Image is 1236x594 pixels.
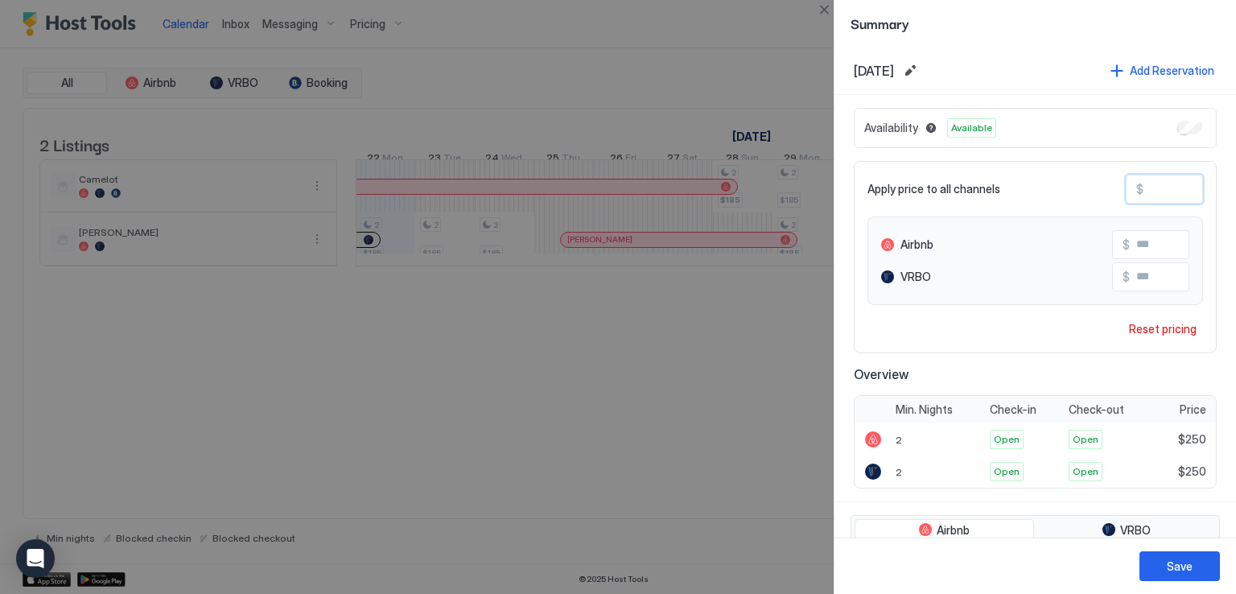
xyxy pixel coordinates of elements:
button: VRBO [1037,519,1217,542]
button: Reset pricing [1123,318,1203,340]
span: Availability [864,121,918,135]
span: Available [951,121,992,135]
div: Add Reservation [1130,62,1214,79]
span: $250 [1178,432,1206,447]
span: Min. Nights [896,402,953,417]
div: tab-group [851,515,1220,546]
div: Open Intercom Messenger [16,539,55,578]
span: Open [994,432,1020,447]
span: $250 [1178,464,1206,479]
span: $ [1123,237,1130,252]
span: Airbnb [900,237,933,252]
span: VRBO [900,270,931,284]
span: Airbnb [937,523,970,538]
button: Airbnb [855,519,1034,542]
span: Open [994,464,1020,479]
span: Open [1073,432,1098,447]
span: 2 [896,434,902,446]
span: Check-in [990,402,1036,417]
span: Open [1073,464,1098,479]
button: Add Reservation [1108,60,1217,81]
div: Save [1167,558,1193,575]
div: Reset pricing [1129,320,1197,337]
button: Save [1139,551,1220,581]
button: Edit date range [900,61,920,80]
span: Overview [854,366,1217,382]
span: Summary [851,13,1220,33]
span: 2 [896,466,902,478]
span: Check-out [1069,402,1124,417]
span: Apply price to all channels [867,182,1000,196]
span: [DATE] [854,63,894,79]
button: Blocked dates override all pricing rules and remain unavailable until manually unblocked [921,118,941,138]
span: $ [1136,182,1143,196]
span: $ [1123,270,1130,284]
span: Price [1180,402,1206,417]
span: VRBO [1120,523,1151,538]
